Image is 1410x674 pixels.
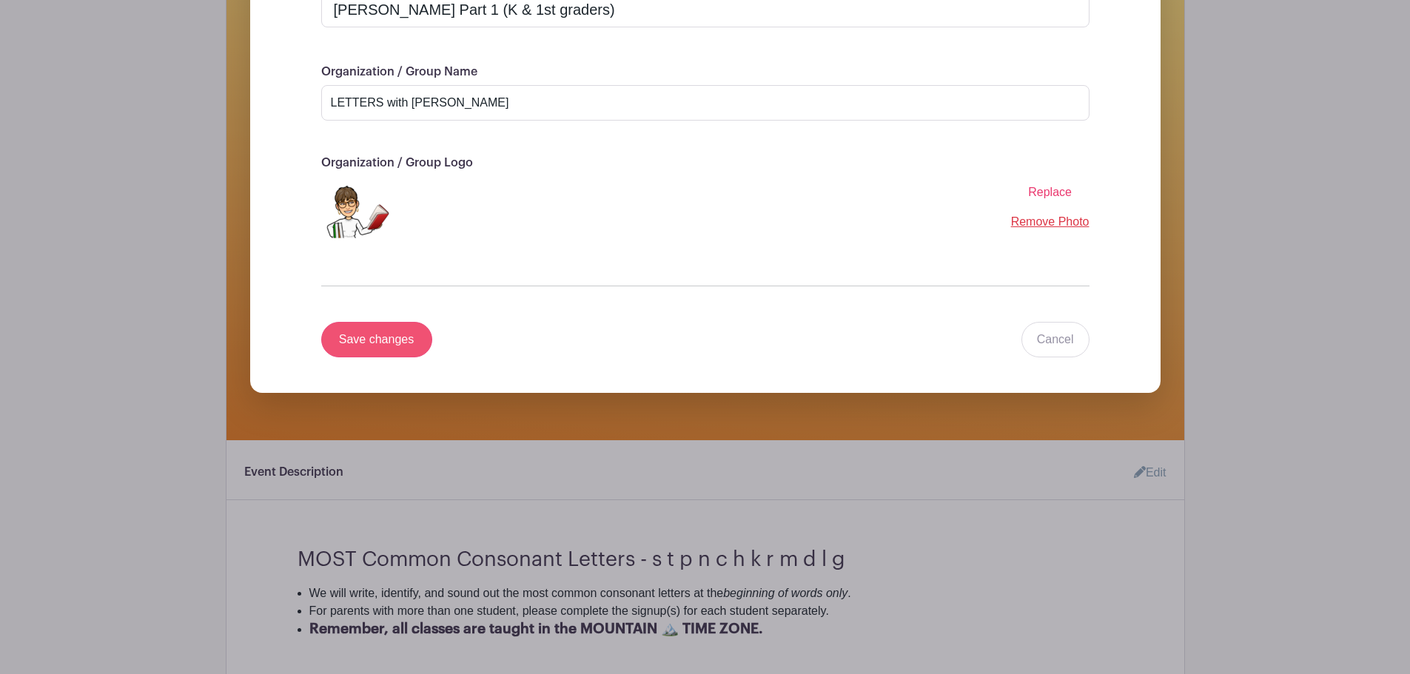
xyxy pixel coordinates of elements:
label: Organization / Group Name [321,65,477,79]
input: Save changes [321,322,432,357]
span: Replace [1028,186,1072,198]
img: Screenshot%202025-08-14%20104942.png [321,176,395,250]
p: Organization / Group Logo [321,156,1090,170]
a: Cancel [1021,322,1090,357]
a: Remove Photo [1011,215,1090,228]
